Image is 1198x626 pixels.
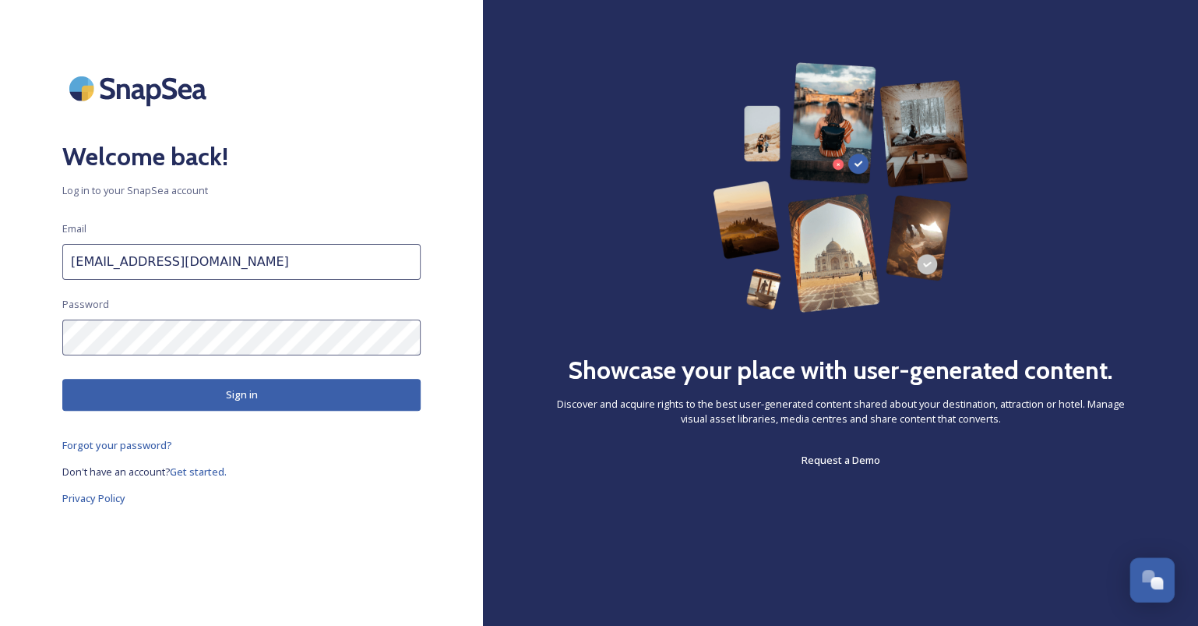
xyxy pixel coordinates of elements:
[568,352,1113,389] h2: Showcase your place with user-generated content.
[62,465,170,479] span: Don't have an account?
[62,183,421,198] span: Log in to your SnapSea account
[170,465,227,479] span: Get started.
[62,462,421,481] a: Don't have an account?Get started.
[62,297,109,312] span: Password
[713,62,968,313] img: 63b42ca75bacad526042e722_Group%20154-p-800.png
[62,221,86,236] span: Email
[62,379,421,411] button: Sign in
[62,138,421,175] h2: Welcome back!
[62,438,172,452] span: Forgot your password?
[802,451,880,469] a: Request a Demo
[62,436,421,454] a: Forgot your password?
[62,244,421,280] input: john.doe@snapsea.io
[62,491,125,505] span: Privacy Policy
[545,397,1136,426] span: Discover and acquire rights to the best user-generated content shared about your destination, att...
[1129,557,1175,603] button: Open Chat
[62,489,421,508] a: Privacy Policy
[802,453,880,467] span: Request a Demo
[62,62,218,115] img: SnapSea Logo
